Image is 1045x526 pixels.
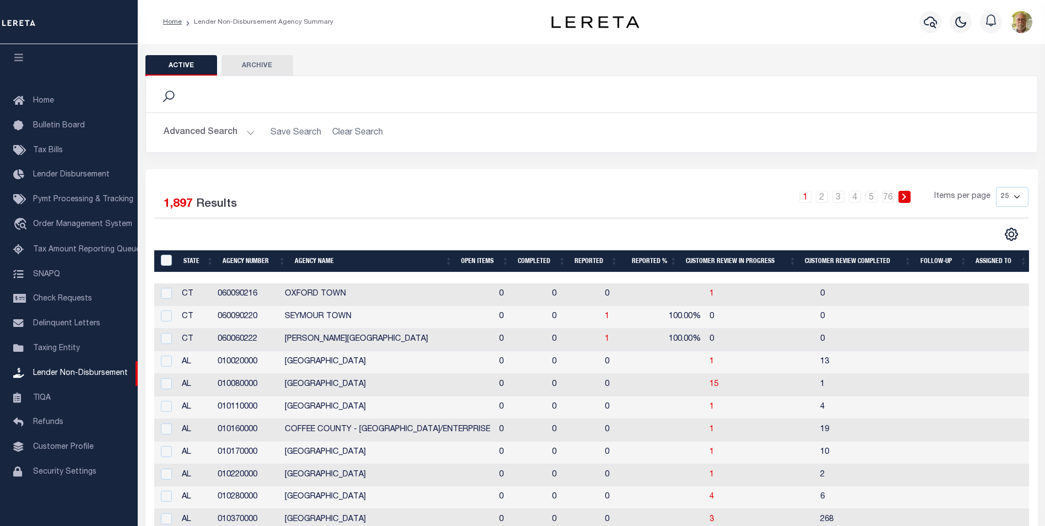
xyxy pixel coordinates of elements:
[280,464,495,487] td: [GEOGRAPHIC_DATA]
[495,351,548,374] td: 0
[649,306,705,329] td: 100.00%
[213,374,280,396] td: 010080000
[213,329,280,351] td: 060060222
[495,306,548,329] td: 0
[213,442,280,464] td: 010170000
[600,464,649,487] td: 0
[548,351,600,374] td: 0
[221,55,293,76] button: Archive
[799,191,811,203] a: 1
[495,374,548,396] td: 0
[495,396,548,419] td: 0
[816,329,923,351] td: 0
[548,283,600,306] td: 0
[33,345,80,352] span: Taxing Entity
[33,468,96,476] span: Security Settings
[570,250,622,273] th: Reported: activate to sort column ascending
[513,250,570,273] th: Completed: activate to sort column ascending
[934,191,990,203] span: Items per page
[179,250,218,273] th: State: activate to sort column ascending
[816,442,923,464] td: 10
[280,396,495,419] td: [GEOGRAPHIC_DATA]
[710,448,714,456] a: 1
[33,394,51,401] span: TIQA
[33,147,63,154] span: Tax Bills
[33,443,94,451] span: Customer Profile
[182,17,333,27] li: Lender Non-Disbursement Agency Summary
[548,374,600,396] td: 0
[710,380,718,388] a: 15
[548,464,600,487] td: 0
[177,374,213,396] td: AL
[705,306,816,329] td: 0
[710,516,714,523] a: 3
[600,419,649,442] td: 0
[816,396,923,419] td: 4
[548,396,600,419] td: 0
[800,250,916,273] th: Customer Review Completed: activate to sort column ascending
[495,329,548,351] td: 0
[622,250,681,273] th: Reported %: activate to sort column ascending
[600,396,649,419] td: 0
[33,97,54,105] span: Home
[280,419,495,442] td: COFFEE COUNTY - [GEOGRAPHIC_DATA]/ENTERPRISE
[213,306,280,329] td: 060090220
[681,250,800,273] th: Customer Review In Progress: activate to sort column ascending
[290,250,457,273] th: Agency Name: activate to sort column ascending
[495,464,548,487] td: 0
[710,471,714,479] a: 1
[280,374,495,396] td: [GEOGRAPHIC_DATA]
[218,250,290,273] th: Agency Number: activate to sort column ascending
[177,442,213,464] td: AL
[213,464,280,487] td: 010220000
[213,396,280,419] td: 010110000
[495,283,548,306] td: 0
[710,403,714,411] a: 1
[816,486,923,509] td: 6
[33,270,60,278] span: SNAPQ
[33,221,132,228] span: Order Management System
[280,283,495,306] td: OXFORD TOWN
[816,283,923,306] td: 0
[816,419,923,442] td: 19
[710,493,714,501] a: 4
[213,419,280,442] td: 010160000
[710,358,714,366] a: 1
[882,191,894,203] a: 76
[177,486,213,509] td: AL
[600,374,649,396] td: 0
[213,351,280,374] td: 010020000
[548,442,600,464] td: 0
[971,250,1031,273] th: Assigned To: activate to sort column ascending
[280,486,495,509] td: [GEOGRAPHIC_DATA]
[33,122,85,130] span: Bulletin Board
[710,426,714,433] a: 1
[33,246,140,254] span: Tax Amount Reporting Queue
[177,419,213,442] td: AL
[605,313,609,320] a: 1
[280,351,495,374] td: [GEOGRAPHIC_DATA]
[600,283,649,306] td: 0
[816,351,923,374] td: 13
[164,122,255,143] button: Advanced Search
[495,442,548,464] td: 0
[33,418,63,426] span: Refunds
[33,171,110,179] span: Lender Disbursement
[145,55,217,76] button: Active
[600,351,649,374] td: 0
[280,306,495,329] td: SEYMOUR TOWN
[495,419,548,442] td: 0
[457,250,513,273] th: Open Items: activate to sort column ascending
[177,329,213,351] td: CT
[280,442,495,464] td: [GEOGRAPHIC_DATA]
[916,250,972,273] th: Follow-up: activate to sort column ascending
